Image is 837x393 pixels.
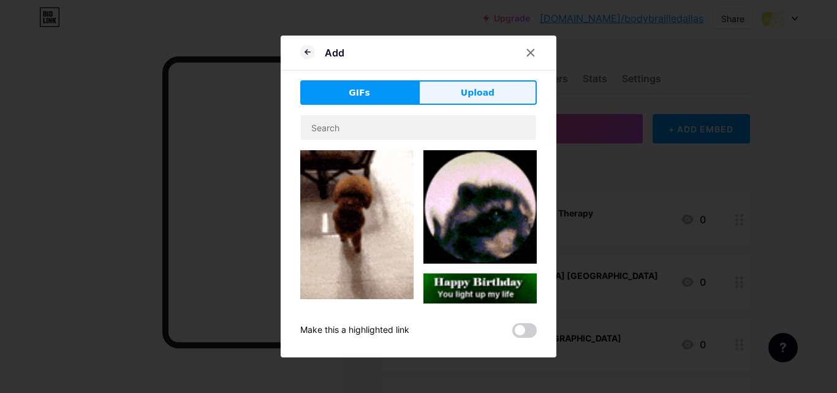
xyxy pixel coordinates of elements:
[300,150,414,299] img: Gihpy
[418,80,537,105] button: Upload
[423,150,537,264] img: Gihpy
[300,323,409,338] div: Make this a highlighted link
[300,80,418,105] button: GIFs
[423,273,537,387] img: Gihpy
[325,45,344,60] div: Add
[349,86,370,99] span: GIFs
[301,115,536,140] input: Search
[461,86,494,99] span: Upload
